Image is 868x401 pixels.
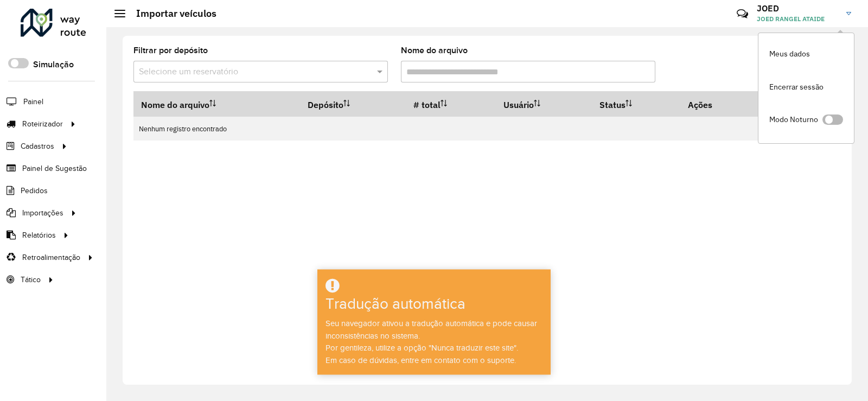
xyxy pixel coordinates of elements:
[413,99,441,110] font: # total
[599,99,626,110] font: Status
[758,71,854,104] a: Encerrar sessão
[22,231,56,239] font: Relatórios
[141,99,209,110] font: Nome do arquivo
[769,82,824,92] font: Encerrar sessão
[731,2,754,26] a: Contato Rápido
[769,49,810,59] font: Meus dados
[503,99,534,110] font: Usuário
[139,124,227,133] font: Nenhum registro encontrado
[758,37,854,71] a: Meus dados
[22,120,63,128] font: Roteirizador
[133,46,208,55] font: Filtrar por depósito
[325,296,465,313] font: Tradução automática
[23,98,43,106] font: Painel
[22,253,80,262] font: Retroalimentação
[33,60,74,69] font: Simulação
[688,99,712,110] font: Ações
[325,319,537,340] font: Seu navegador ativou a tradução automática e pode causar inconsistências no sistema.
[325,343,518,352] font: Por gentileza, utilize a opção "Nunca traduzir este site".
[757,3,779,14] font: JOED
[21,276,41,284] font: Tático
[325,356,516,365] font: Em caso de dúvidas, entre em contato com o suporte.
[136,7,216,20] font: Importar veículos
[21,142,54,150] font: Cadastros
[308,99,343,110] font: Depósito
[21,187,48,195] font: Pedidos
[401,46,468,55] font: Nome do arquivo
[757,15,825,23] font: JOED RANGEL ATAIDE
[22,209,63,217] font: Importações
[22,164,87,173] font: Painel de Sugestão
[769,114,818,124] font: Modo Noturno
